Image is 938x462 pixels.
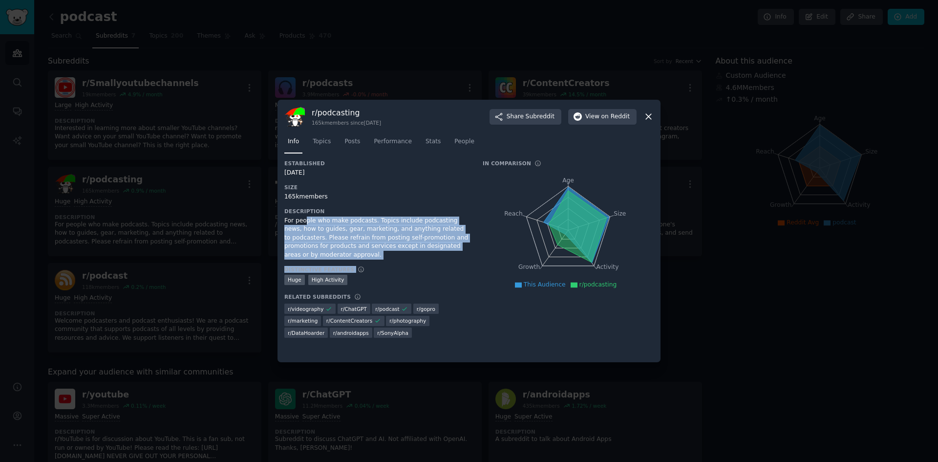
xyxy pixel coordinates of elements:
span: r/ gopro [417,306,435,312]
span: Stats [426,137,441,146]
div: 165k members [284,193,469,201]
span: View [585,112,630,121]
tspan: Reach [504,210,523,217]
h3: r/ podcasting [312,108,381,118]
span: r/ androidapps [333,330,369,336]
h3: Description [284,208,469,215]
span: Info [288,137,299,146]
span: Subreddit [526,112,554,121]
span: r/ SonyAlpha [377,330,408,336]
span: r/ ContentCreators [326,317,372,324]
span: r/ ChatGPT [341,306,367,312]
div: [DATE] [284,169,469,177]
a: Topics [309,134,334,154]
span: r/podcasting [579,281,617,288]
a: Info [284,134,302,154]
span: People [454,137,474,146]
h3: Related Subreddits [284,293,351,300]
div: Huge [284,275,305,285]
button: ShareSubreddit [490,109,561,125]
h3: In Comparison [483,160,531,167]
span: on Reddit [601,112,630,121]
span: r/ videography [288,306,324,312]
h3: Established [284,160,469,167]
span: r/ photography [389,317,426,324]
a: People [451,134,478,154]
a: Posts [341,134,363,154]
span: Share [507,112,554,121]
span: r/ DataHoarder [288,330,324,336]
a: Performance [370,134,415,154]
a: Stats [422,134,444,154]
h3: Distinctive Features [284,266,354,273]
tspan: Growth [518,264,540,270]
img: podcasting [284,107,305,127]
h3: Size [284,184,469,191]
tspan: Age [562,177,574,184]
button: Viewon Reddit [568,109,637,125]
span: Performance [374,137,412,146]
div: High Activity [308,275,348,285]
tspan: Size [614,210,626,217]
span: Posts [344,137,360,146]
span: r/ podcast [375,306,399,312]
tspan: Activity [597,264,619,270]
span: Topics [313,137,331,146]
div: For people who make podcasts. Topics include podcasting news, how to guides, gear, marketing, and... [284,217,469,260]
span: r/ marketing [288,317,318,324]
span: This Audience [524,281,566,288]
div: 165k members since [DATE] [312,119,381,126]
